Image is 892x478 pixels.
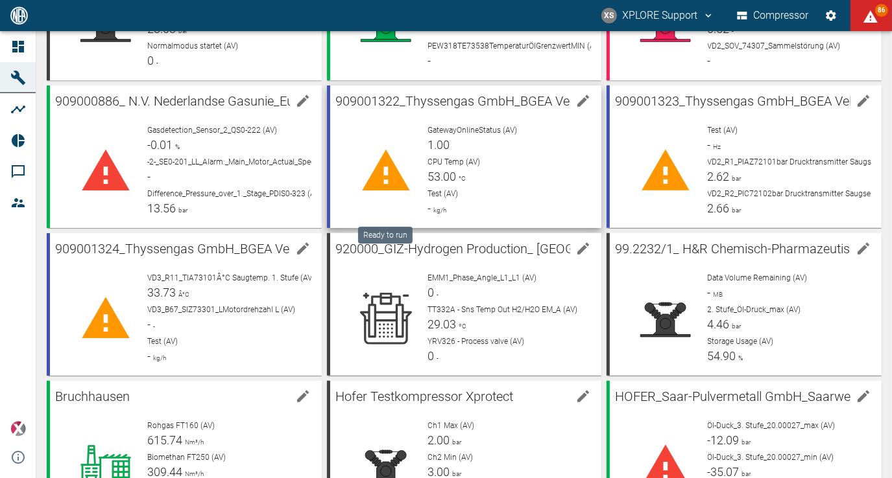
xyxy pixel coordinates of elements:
[428,157,480,166] span: CPU Temp (AV)
[428,41,601,51] span: PEW318TE73538TemperaturÖlGrenzwertMIN (AV)
[570,236,596,262] button: edit machine
[708,54,711,67] span: -
[428,201,431,215] span: -
[711,291,723,298] span: MB
[154,59,158,66] span: -
[335,241,686,256] span: 920000_GIZ-Hydrogen Production_ [GEOGRAPHIC_DATA] (BR)
[147,126,277,135] span: Gasdetection_Sensor_2_QS0-222 (AV)
[147,170,151,183] span: -
[708,41,841,51] span: VD2_SOV_74307_Sammelstörung (AV)
[9,6,29,24] img: logo
[450,438,461,446] span: bar
[151,354,166,361] span: kg/h
[431,207,446,214] span: kg/h
[428,170,456,183] span: 53.00
[570,88,596,114] button: edit machine
[730,27,734,34] span: -
[147,201,176,215] span: 13.56
[147,421,215,430] span: Rohgas FT160 (AV)
[601,8,617,23] div: XS
[55,389,130,404] span: Bruchhausen
[335,389,513,404] span: Hofer Testkompressor Xprotect
[607,85,882,228] a: 909001323_Thyssengas GmbH_BGEA Velen ([GEOGRAPHIC_DATA])edit machineTest (AV)-HzVD2_R1_PIAZ72101b...
[147,22,176,36] span: 28.03
[147,189,322,198] span: Difference_Pressure_over_1._Stage_PDIS0-323 (AV)
[176,207,187,214] span: bar
[456,175,466,182] span: °C
[428,138,450,152] span: 1.00
[570,383,596,409] button: edit machine
[428,189,458,198] span: Test (AV)
[176,291,189,298] span: Â°C
[708,126,738,135] span: Test (AV)
[290,88,316,114] button: edit machine
[55,241,439,256] span: 909001324_Thyssengas GmbH_BGEA Velen ([GEOGRAPHIC_DATA])
[708,22,730,36] span: 0.52
[711,143,721,150] span: Hz
[434,354,439,361] span: -
[10,421,26,437] img: Xplore Logo
[740,438,751,446] span: bar
[335,93,719,109] span: 909001322_Thyssengas GmbH_BGEA Velen ([GEOGRAPHIC_DATA])
[290,236,316,262] button: edit machine
[599,4,716,27] button: compressors@neaxplore.com
[147,337,178,346] span: Test (AV)
[736,354,743,361] span: %
[290,383,316,409] button: edit machine
[708,433,740,447] span: -12.09
[730,323,741,330] span: bar
[428,286,434,299] span: 0
[450,470,461,477] span: bar
[734,4,812,27] button: Compressor
[708,337,774,346] span: Storage Usage (AV)
[708,349,736,363] span: 54.90
[819,4,843,27] button: Settings
[428,337,524,346] span: YRV326 - Process valve (AV)
[434,291,439,298] span: -
[708,453,834,462] span: Öl-Duck_3. Stufe_20.00027_min (AV)
[850,88,876,114] button: edit machine
[147,453,226,462] span: Biomethan FT250 (AV)
[708,138,711,152] span: -
[147,317,151,331] span: -
[428,453,473,462] span: Ch2 Min (AV)
[147,286,176,299] span: 33.73
[607,233,882,376] a: 99.2232/1_ H&R Chemisch-Pharmazeutische_Salzbergen (DE)_xMobileedit machineData Volume Remaining ...
[708,305,801,314] span: 2. Stufe_Öl-Druck_max (AV)
[47,233,322,376] a: 909001324_Thyssengas GmbH_BGEA Velen ([GEOGRAPHIC_DATA])edit machineVD3_R11_TIA73101Â°C Saugtemp....
[850,236,876,262] button: edit machine
[182,438,204,446] span: Nm³/h
[428,317,456,331] span: 29.03
[428,433,450,447] span: 2.00
[147,433,182,447] span: 615.74
[850,383,876,409] button: edit machine
[327,233,602,376] a: 920000_GIZ-Hydrogen Production_ [GEOGRAPHIC_DATA] (BR)edit machineEMM1_Phase_Angle_L1_L1 (AV)0-TT...
[708,421,836,430] span: Öl-Duck_3. Stufe_20.00027_max (AV)
[147,41,238,51] span: Normalmodus startet (AV)
[327,85,602,228] a: 909001322_Thyssengas GmbH_BGEA Velen ([GEOGRAPHIC_DATA])edit machineGatewayOnlineStatus (AV)1.00C...
[147,138,173,152] span: -0.01
[147,54,154,67] span: 0
[708,273,808,282] span: Data Volume Remaining (AV)
[708,286,711,299] span: -
[428,54,431,67] span: -
[147,305,295,314] span: VD3_B67_SIZ73301_LMotordrehzahl L (AV)
[708,201,730,215] span: 2.66
[182,470,204,477] span: Nm³/h
[456,323,466,330] span: ºC
[428,273,536,282] span: EMM1_Phase_Angle_L1_L1 (AV)
[176,27,187,34] span: bar
[730,175,741,182] span: bar
[428,126,517,135] span: GatewayOnlineStatus (AV)
[147,349,151,363] span: -
[708,170,730,183] span: 2.62
[358,227,413,244] div: Ready to run
[428,22,431,36] span: -
[428,421,474,430] span: Ch1 Max (AV)
[151,323,155,330] span: -
[428,349,434,363] span: 0
[730,207,741,214] span: bar
[55,93,462,109] span: 909000886_ N.V. Nederlandse Gasunie_Eursinge ([GEOGRAPHIC_DATA])
[47,85,322,228] a: 909000886_ N.V. Nederlandse Gasunie_Eursinge ([GEOGRAPHIC_DATA])edit machineGasdetection_Sensor_2...
[173,143,180,150] span: %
